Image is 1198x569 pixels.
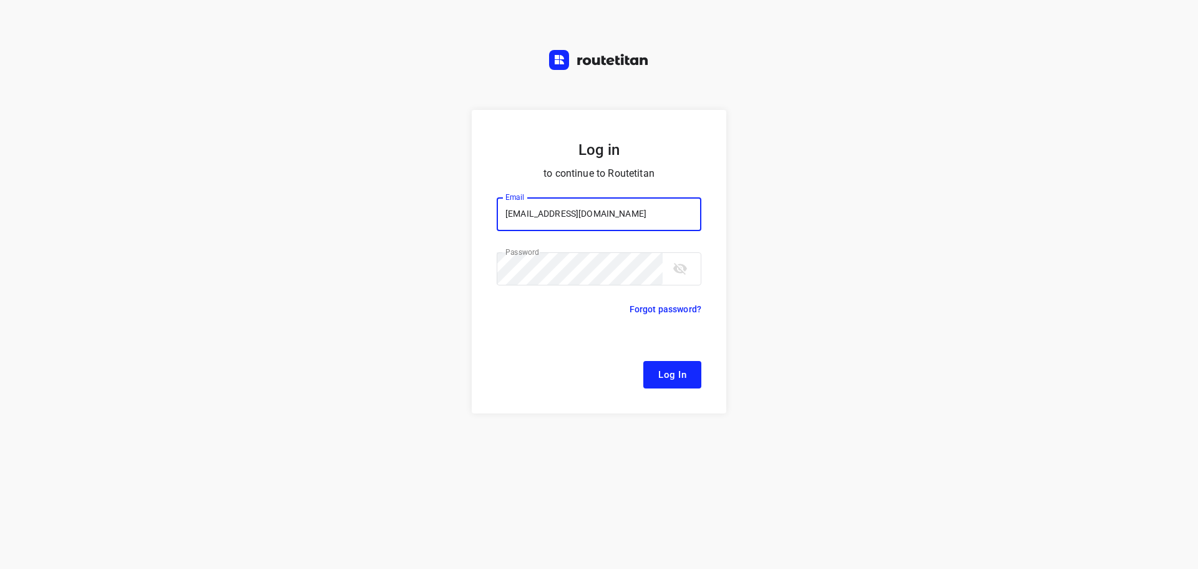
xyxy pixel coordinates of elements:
[658,367,686,383] span: Log In
[549,50,649,70] img: Routetitan
[643,361,701,388] button: Log In
[668,256,693,281] button: toggle password visibility
[630,302,701,317] p: Forgot password?
[497,165,701,182] p: to continue to Routetitan
[497,140,701,160] h5: Log in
